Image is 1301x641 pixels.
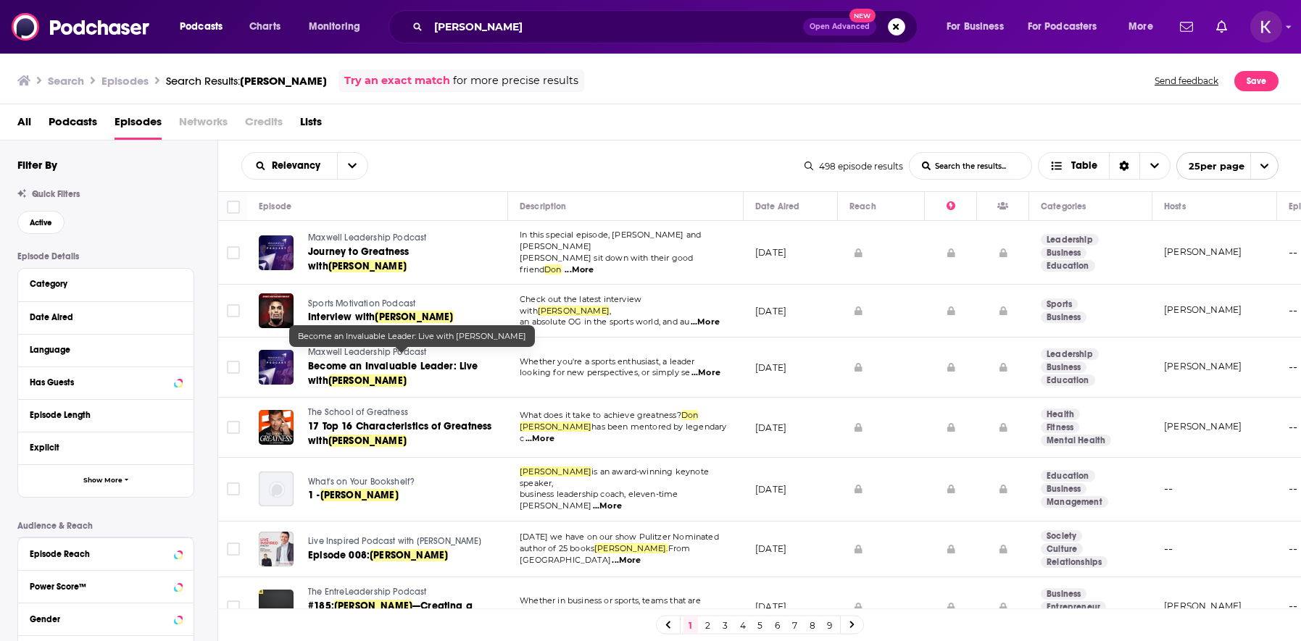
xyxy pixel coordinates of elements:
[17,158,57,172] h2: Filter By
[308,346,496,359] a: Maxwell Leadership Podcast
[308,246,409,272] span: Journey to Greatness with
[520,595,701,606] span: Whether in business or sports, teams that are
[308,310,481,324] a: Interview with[PERSON_NAME]
[308,599,496,628] a: #185:[PERSON_NAME]—Creating a Championship Team
[612,555,641,566] span: ...More
[1041,530,1082,542] a: Society
[1041,422,1079,433] a: Fitness
[308,406,496,419] a: The School of Greatness
[691,317,720,328] span: ...More
[520,198,566,215] div: Description
[810,23,870,30] span: Open Advanced
[1041,298,1078,310] a: Sports
[520,356,695,366] span: Whether you're a sports enthusiast, a leader
[594,543,668,553] span: [PERSON_NAME].
[30,577,182,595] button: Power Score™
[308,420,492,447] span: 17 Top 16 Characteristics of Greatness with
[249,17,280,37] span: Charts
[755,542,786,555] p: [DATE]
[520,294,641,316] span: Check out the latest interview with
[30,614,170,624] div: Gender
[259,198,291,215] div: Episode
[337,153,367,179] button: open menu
[166,74,327,88] div: Search Results:
[115,110,162,140] a: Episodes
[1041,601,1106,613] a: Entrepreneur
[308,347,426,357] span: Maxwell Leadership Podcast
[520,532,719,542] span: [DATE] we have on our show Pulitzer Nominated
[525,433,554,445] span: ...More
[30,308,182,326] button: Date Aired
[309,17,360,37] span: Monitoring
[101,74,149,88] h3: Episodes
[1164,304,1242,315] a: [PERSON_NAME]
[166,74,327,88] a: Search Results:[PERSON_NAME]
[1174,14,1199,39] a: Show notifications dropdown
[691,367,720,379] span: ...More
[805,616,820,634] a: 8
[936,15,1022,38] button: open menu
[788,616,802,634] a: 7
[1041,374,1095,386] a: Education
[755,305,786,317] p: [DATE]
[1041,470,1095,482] a: Education
[1164,600,1242,611] a: [PERSON_NAME]
[308,359,496,388] a: Become an Invaluable Leader: Live with[PERSON_NAME]
[1071,161,1097,171] span: Table
[1041,198,1086,215] div: Categories
[30,549,170,559] div: Episode Reach
[753,616,768,634] a: 5
[1177,155,1244,177] span: 25 per page
[30,582,170,592] div: Power Score™
[683,616,698,634] a: 1
[30,410,173,420] div: Episode Length
[30,279,173,289] div: Category
[1176,152,1279,180] button: open menu
[453,72,578,89] span: for more precise results
[520,317,689,327] span: an absolute OG in the sports world, and au
[803,18,876,35] button: Open AdvancedNew
[30,345,173,355] div: Language
[308,419,496,448] a: 17 Top 16 Characteristics of Greatness with[PERSON_NAME]
[755,422,786,434] p: [DATE]
[30,438,182,456] button: Explicit
[30,312,173,322] div: Date Aired
[308,535,481,548] a: Live Inspired Podcast with [PERSON_NAME]
[32,189,80,199] span: Quick Filters
[823,616,837,634] a: 9
[694,607,723,619] span: ...More
[272,161,325,171] span: Relevancy
[736,616,750,634] a: 4
[1150,70,1223,92] button: Send feedback
[344,72,450,89] a: Try an exact match
[17,251,194,261] p: Episode Details
[49,110,97,140] span: Podcasts
[227,246,240,259] span: Toggle select row
[520,489,678,511] span: business leadership coach, eleven-time [PERSON_NAME]
[334,600,412,612] span: [PERSON_NAME]
[83,477,122,485] span: Show More
[1041,588,1086,600] a: Business
[755,483,786,495] p: [DATE]
[227,600,240,613] span: Toggle select row
[179,110,228,140] span: Networks
[947,17,1004,37] span: For Business
[544,264,562,275] span: Don
[299,15,379,38] button: open menu
[320,489,399,501] span: [PERSON_NAME]
[520,367,690,377] span: looking for new perspectives, or simply se
[1164,361,1242,372] a: [PERSON_NAME]
[227,482,240,495] span: Toggle select row
[681,410,699,420] span: Don
[30,275,182,293] button: Category
[701,616,715,634] a: 2
[755,198,799,215] div: Date Aired
[755,361,786,374] p: [DATE]
[1038,152,1171,180] button: Choose View
[375,311,453,323] span: [PERSON_NAME]
[17,211,65,234] button: Active
[1128,17,1153,37] span: More
[328,435,407,447] span: [PERSON_NAME]
[520,422,591,432] span: [PERSON_NAME]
